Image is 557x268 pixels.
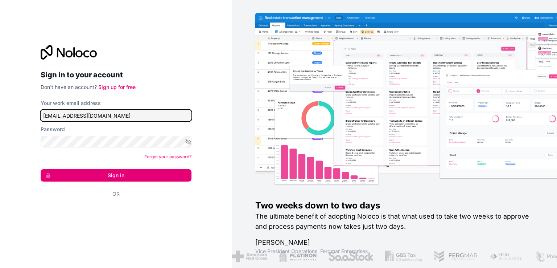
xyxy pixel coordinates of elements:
[278,251,316,262] img: /assets/flatiron-C8eUkumj.png
[41,68,191,81] h2: Sign in to your account
[41,136,191,147] input: Password
[41,169,191,182] button: Sign in
[255,248,534,255] h1: Vice President Operations , Fergmar Enterprises
[112,190,120,198] span: Or
[255,237,534,248] h1: [PERSON_NAME]
[488,251,523,262] img: /assets/fiera-fwj2N5v4.png
[41,100,101,107] label: Your work email address
[255,211,534,232] h2: The ultimate benefit of adopting Noloco is that what used to take two weeks to approve and proces...
[98,84,136,90] a: Sign up for free
[433,251,477,262] img: /assets/fergmar-CudnrXN5.png
[41,84,97,90] span: Don't have an account?
[384,251,421,262] img: /assets/gbstax-C-GtDUiK.png
[231,251,267,262] img: /assets/american-red-cross-BAupjrZR.png
[41,110,191,121] input: Email address
[327,251,372,262] img: /assets/saastock-C6Zbiodz.png
[41,126,65,133] label: Password
[144,154,191,159] a: Forgot your password?
[255,200,534,211] h1: Two weeks down to two days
